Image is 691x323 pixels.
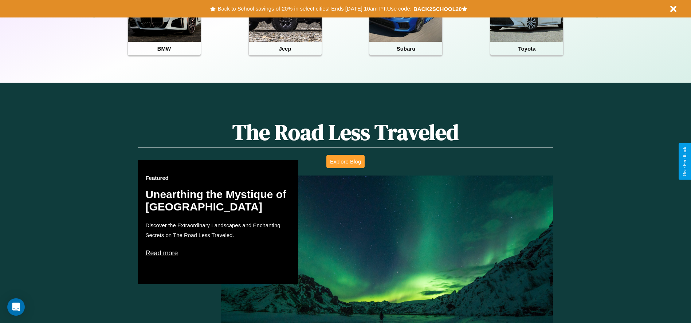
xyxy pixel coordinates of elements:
p: Read more [145,247,291,259]
p: Discover the Extraordinary Landscapes and Enchanting Secrets on The Road Less Traveled. [145,220,291,240]
button: Back to School savings of 20% in select cities! Ends [DATE] 10am PT.Use code: [216,4,413,14]
h4: Subaru [369,42,442,55]
div: Give Feedback [682,147,687,176]
h4: Toyota [490,42,563,55]
h3: Featured [145,175,291,181]
h4: BMW [128,42,201,55]
h1: The Road Less Traveled [138,117,553,147]
b: BACK2SCHOOL20 [413,6,462,12]
h4: Jeep [249,42,322,55]
button: Explore Blog [326,155,365,168]
div: Open Intercom Messenger [7,298,25,316]
h2: Unearthing the Mystique of [GEOGRAPHIC_DATA] [145,188,291,213]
